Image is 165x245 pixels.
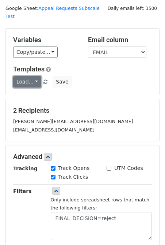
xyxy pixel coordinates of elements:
[58,173,88,181] label: Track Clicks
[105,4,160,12] span: Daily emails left: 1500
[88,36,152,44] h5: Email column
[105,5,160,11] a: Daily emails left: 1500
[5,5,100,19] a: Appeal Requests Subscale Test
[13,166,38,171] strong: Tracking
[53,76,72,88] button: Save
[13,188,32,194] strong: Filters
[58,164,90,172] label: Track Opens
[13,76,41,88] a: Load...
[13,47,58,58] a: Copy/paste...
[13,36,77,44] h5: Variables
[128,210,165,245] iframe: Chat Widget
[13,119,133,124] small: [PERSON_NAME][EMAIL_ADDRESS][DOMAIN_NAME]
[13,107,152,115] h5: 2 Recipients
[5,5,100,19] small: Google Sheet:
[51,197,150,211] small: Only include spreadsheet rows that match the following filters:
[13,127,95,133] small: [EMAIL_ADDRESS][DOMAIN_NAME]
[114,164,143,172] label: UTM Codes
[13,153,152,161] h5: Advanced
[13,65,45,73] a: Templates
